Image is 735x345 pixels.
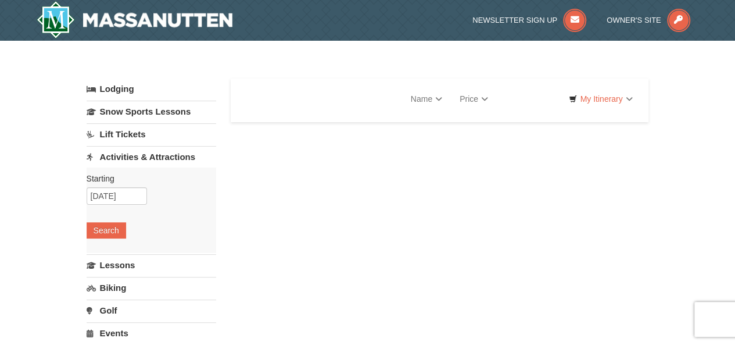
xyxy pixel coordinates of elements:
[87,277,216,298] a: Biking
[87,101,216,122] a: Snow Sports Lessons
[87,173,207,184] label: Starting
[472,16,586,24] a: Newsletter Sign Up
[451,87,497,111] a: Price
[87,222,126,239] button: Search
[87,254,216,276] a: Lessons
[402,87,451,111] a: Name
[87,300,216,321] a: Golf
[87,146,216,168] a: Activities & Attractions
[472,16,557,24] span: Newsletter Sign Up
[561,90,640,108] a: My Itinerary
[607,16,661,24] span: Owner's Site
[87,79,216,99] a: Lodging
[87,322,216,344] a: Events
[607,16,690,24] a: Owner's Site
[87,123,216,145] a: Lift Tickets
[37,1,233,38] a: Massanutten Resort
[37,1,233,38] img: Massanutten Resort Logo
